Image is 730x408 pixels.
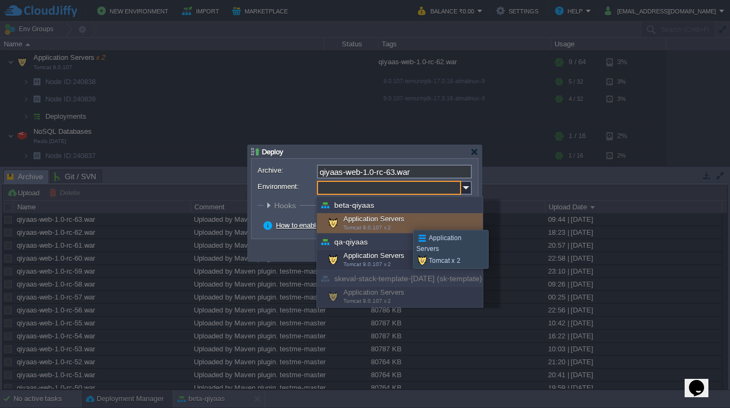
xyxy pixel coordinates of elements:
label: Archive: [258,165,316,176]
div: Application Servers [317,213,483,234]
span: Hooks [274,201,299,210]
span: Tomcat 9.0.107 x 2 [343,298,391,304]
div: qa-qiyaas [317,234,483,250]
div: Application Servers [317,287,483,307]
span: Deploy [262,148,283,156]
a: How to enable zero-downtime deployment [276,221,405,229]
div: Application Servers [416,232,485,255]
iframe: chat widget [685,365,719,397]
div: Tomcat x 2 [416,255,485,267]
span: Tomcat 9.0.107 x 2 [343,225,391,230]
div: beta-qiyaas [317,197,483,213]
div: Application Servers [317,250,483,270]
div: skeval-stack-template-[DATE] (sk-template) [317,270,483,287]
label: Environment: [258,181,316,192]
span: Tomcat 9.0.107 x 2 [343,261,391,267]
